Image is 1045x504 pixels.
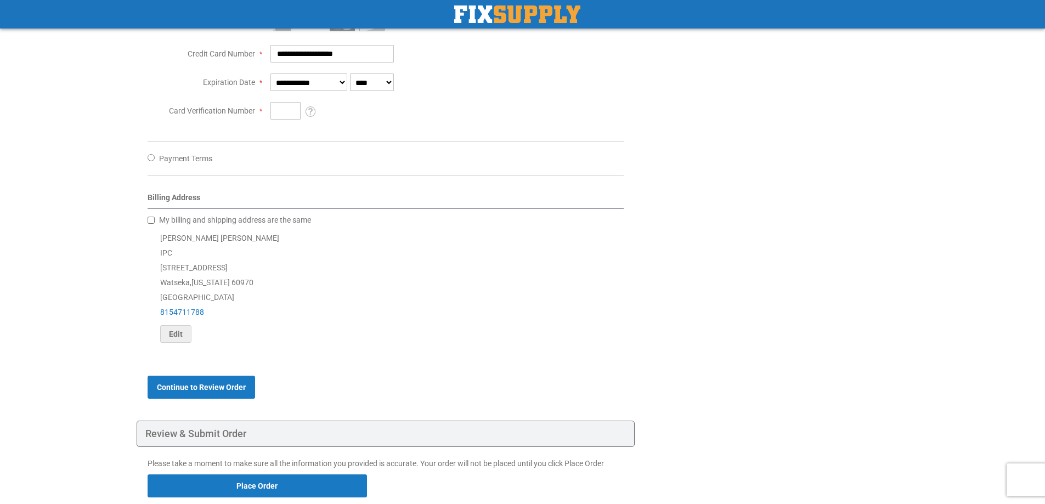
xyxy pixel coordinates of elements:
span: Card Verification Number [169,106,255,115]
div: Review & Submit Order [137,421,635,447]
span: Credit Card Number [188,49,255,58]
a: 8154711788 [160,308,204,316]
div: [PERSON_NAME] [PERSON_NAME] IPC [STREET_ADDRESS] Watseka , 60970 [GEOGRAPHIC_DATA] [148,231,624,343]
span: Expiration Date [203,78,255,87]
button: Continue to Review Order [148,376,255,399]
span: Edit [169,330,183,338]
p: Please take a moment to make sure all the information you provided is accurate. Your order will n... [148,458,624,469]
div: Billing Address [148,192,624,209]
span: [US_STATE] [191,278,230,287]
span: Payment Terms [159,154,212,163]
img: Fix Industrial Supply [454,5,580,23]
span: Continue to Review Order [157,383,246,392]
button: Edit [160,325,191,343]
span: My billing and shipping address are the same [159,216,311,224]
a: store logo [454,5,580,23]
button: Place Order [148,474,367,497]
